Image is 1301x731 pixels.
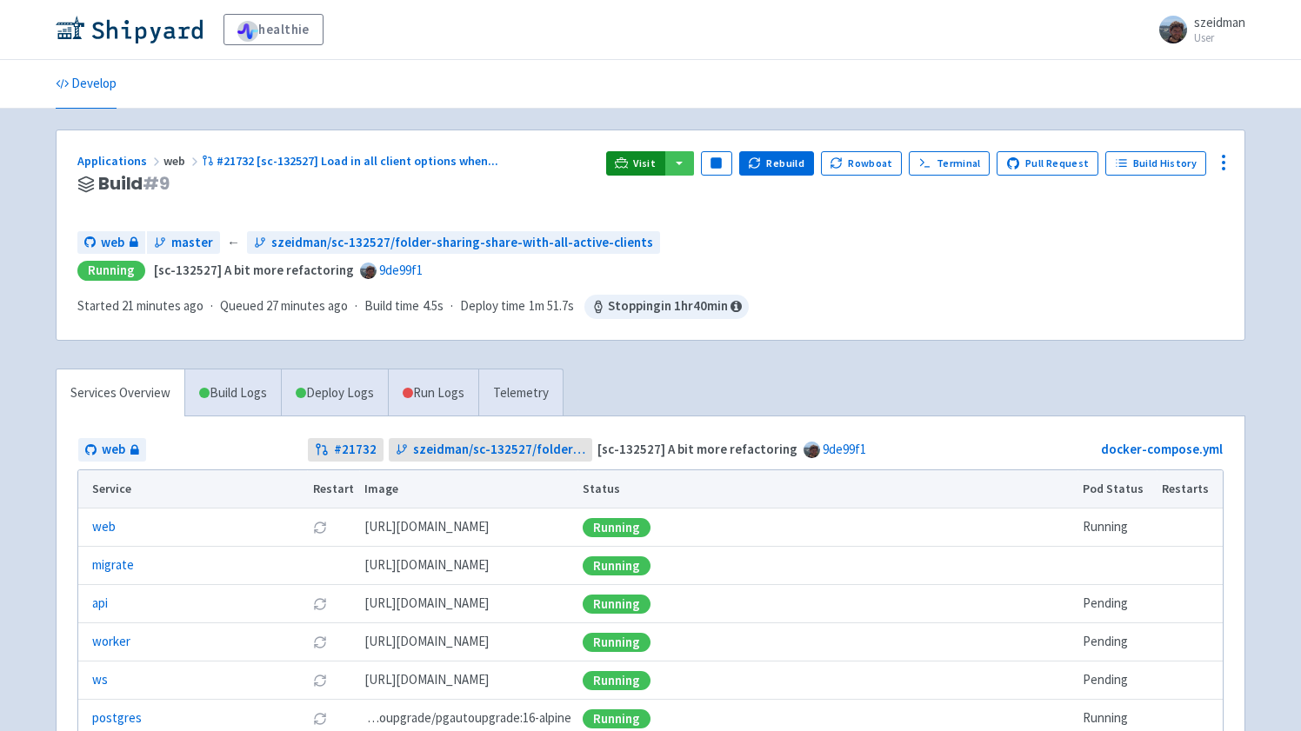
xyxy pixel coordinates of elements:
[364,555,489,575] span: [DOMAIN_NAME][URL]
[583,556,650,575] div: Running
[78,438,146,462] a: web
[364,708,571,728] span: pgautoupgrade/pgautoupgrade:16-alpine
[423,296,444,316] span: 4.5s
[1105,151,1206,176] a: Build History
[122,297,203,314] time: 21 minutes ago
[217,153,498,169] span: #21732 [sc-132527] Load in all client options when ...
[583,518,650,537] div: Running
[1194,32,1245,43] small: User
[821,151,903,176] button: Rowboat
[739,151,814,176] button: Rebuild
[1149,16,1245,43] a: szeidman User
[529,296,574,316] span: 1m 51.7s
[584,295,749,319] span: Stopping in 1 hr 40 min
[364,632,489,652] span: [DOMAIN_NAME][URL]
[1077,508,1157,547] td: Running
[1077,585,1157,623] td: Pending
[313,597,327,611] button: Restart pod
[220,297,348,314] span: Queued
[92,517,116,537] a: web
[633,156,656,170] span: Visit
[266,297,348,314] time: 27 minutes ago
[313,521,327,535] button: Restart pod
[1194,14,1245,30] span: szeidman
[77,295,749,319] div: · · ·
[307,470,359,508] th: Restart
[147,231,220,255] a: master
[1101,441,1223,457] a: docker-compose.yml
[102,440,125,460] span: web
[77,153,163,169] a: Applications
[478,369,563,417] a: Telemetry
[92,670,108,690] a: ws
[997,151,1098,176] a: Pull Request
[171,233,213,253] span: master
[388,369,478,417] a: Run Logs
[313,712,327,726] button: Restart pod
[271,233,653,253] span: szeidman/sc-132527/folder-sharing-share-with-all-active-clients
[77,231,145,255] a: web
[1077,623,1157,661] td: Pending
[313,674,327,688] button: Restart pod
[413,440,586,460] span: szeidman/sc-132527/folder-sharing-share-with-all-active-clients
[583,633,650,652] div: Running
[101,233,124,253] span: web
[909,151,990,176] a: Terminal
[185,369,281,417] a: Build Logs
[247,231,660,255] a: szeidman/sc-132527/folder-sharing-share-with-all-active-clients
[92,594,108,614] a: api
[163,153,202,169] span: web
[1077,661,1157,700] td: Pending
[308,438,384,462] a: #21732
[583,595,650,614] div: Running
[1077,470,1157,508] th: Pod Status
[92,708,142,728] a: postgres
[597,441,797,457] strong: [sc-132527] A bit more refactoring
[92,555,134,575] a: migrate
[154,262,354,278] strong: [sc-132527] A bit more refactoring
[701,151,732,176] button: Pause
[77,261,145,281] div: Running
[583,709,650,728] div: Running
[78,470,307,508] th: Service
[57,369,184,417] a: Services Overview
[143,171,170,196] span: # 9
[364,296,419,316] span: Build time
[359,470,577,508] th: Image
[364,517,489,537] span: [DOMAIN_NAME][URL]
[364,670,489,690] span: [DOMAIN_NAME][URL]
[56,16,203,43] img: Shipyard logo
[606,151,665,176] a: Visit
[583,671,650,690] div: Running
[1157,470,1223,508] th: Restarts
[281,369,388,417] a: Deploy Logs
[389,438,593,462] a: szeidman/sc-132527/folder-sharing-share-with-all-active-clients
[224,14,324,45] a: healthie
[460,296,525,316] span: Deploy time
[77,297,203,314] span: Started
[379,262,423,278] a: 9de99f1
[202,153,501,169] a: #21732 [sc-132527] Load in all client options when...
[334,440,377,460] strong: # 21732
[313,635,327,649] button: Restart pod
[227,233,240,253] span: ←
[577,470,1077,508] th: Status
[98,174,170,194] span: Build
[364,594,489,614] span: [DOMAIN_NAME][URL]
[92,632,130,652] a: worker
[823,441,866,457] a: 9de99f1
[56,60,117,109] a: Develop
